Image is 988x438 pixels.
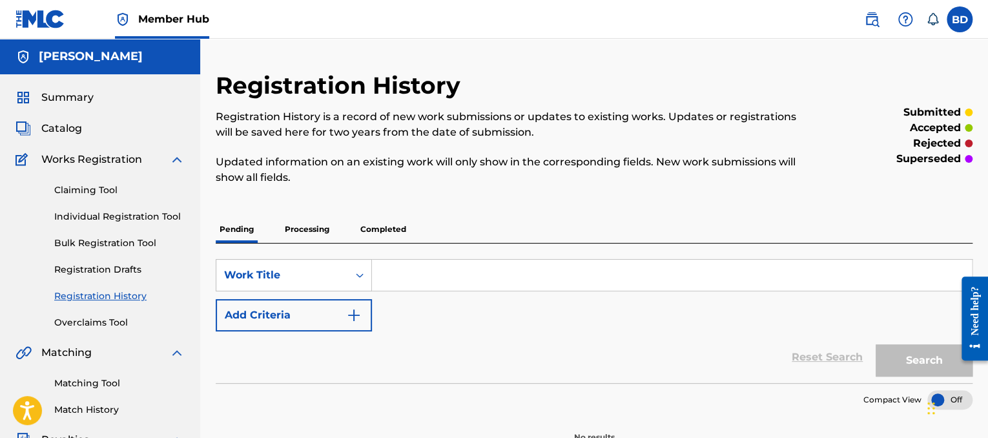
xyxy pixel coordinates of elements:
span: Compact View [863,394,921,406]
img: Matching [15,345,32,360]
p: Updated information on an existing work will only show in the corresponding fields. New work subm... [216,154,798,185]
p: rejected [913,136,961,151]
p: submitted [903,105,961,120]
p: superseded [896,151,961,167]
div: Help [892,6,918,32]
p: Pending [216,216,258,243]
span: Summary [41,90,94,105]
img: Top Rightsholder [115,12,130,27]
a: Bulk Registration Tool [54,236,185,250]
a: Individual Registration Tool [54,210,185,224]
h5: Mike Pensado [39,49,143,64]
a: Claiming Tool [54,183,185,197]
iframe: Chat Widget [923,376,988,438]
img: Catalog [15,121,31,136]
p: Completed [356,216,410,243]
p: Processing [281,216,333,243]
img: 9d2ae6d4665cec9f34b9.svg [346,308,362,323]
iframe: Resource Center [952,267,988,371]
span: Matching [41,345,92,360]
img: Accounts [15,49,31,65]
span: Works Registration [41,152,142,167]
img: search [864,12,880,27]
a: SummarySummary [15,90,94,105]
div: User Menu [947,6,973,32]
a: Overclaims Tool [54,316,185,329]
img: expand [169,345,185,360]
img: help [898,12,913,27]
span: Catalog [41,121,82,136]
img: expand [169,152,185,167]
img: Works Registration [15,152,32,167]
div: Drag [927,389,935,428]
div: Work Title [224,267,340,283]
form: Search Form [216,259,973,383]
a: CatalogCatalog [15,121,82,136]
span: Member Hub [138,12,209,26]
h2: Registration History [216,71,467,100]
a: Registration History [54,289,185,303]
a: Matching Tool [54,377,185,390]
a: Public Search [859,6,885,32]
img: MLC Logo [15,10,65,28]
p: Registration History is a record of new work submissions or updates to existing works. Updates or... [216,109,798,140]
img: Summary [15,90,31,105]
a: Match History [54,403,185,417]
div: Notifications [926,13,939,26]
button: Add Criteria [216,299,372,331]
a: Registration Drafts [54,263,185,276]
p: accepted [910,120,961,136]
